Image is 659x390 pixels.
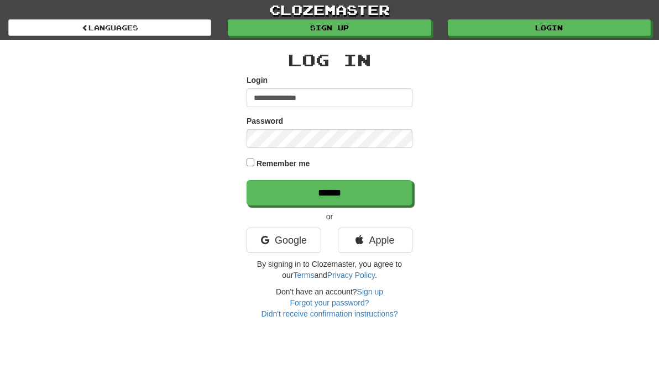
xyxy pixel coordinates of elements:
a: Languages [8,19,211,36]
label: Remember me [257,158,310,169]
a: Sign up [228,19,431,36]
p: By signing in to Clozemaster, you agree to our and . [247,259,412,281]
p: or [247,211,412,222]
a: Didn't receive confirmation instructions? [261,309,398,318]
a: Apple [338,228,412,253]
a: Privacy Policy [327,271,375,280]
a: Login [448,19,651,36]
div: Don't have an account? [247,286,412,319]
h2: Log In [247,51,412,69]
a: Sign up [357,287,383,296]
label: Login [247,75,268,86]
label: Password [247,115,283,127]
a: Google [247,228,321,253]
a: Terms [293,271,314,280]
a: Forgot your password? [290,298,369,307]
